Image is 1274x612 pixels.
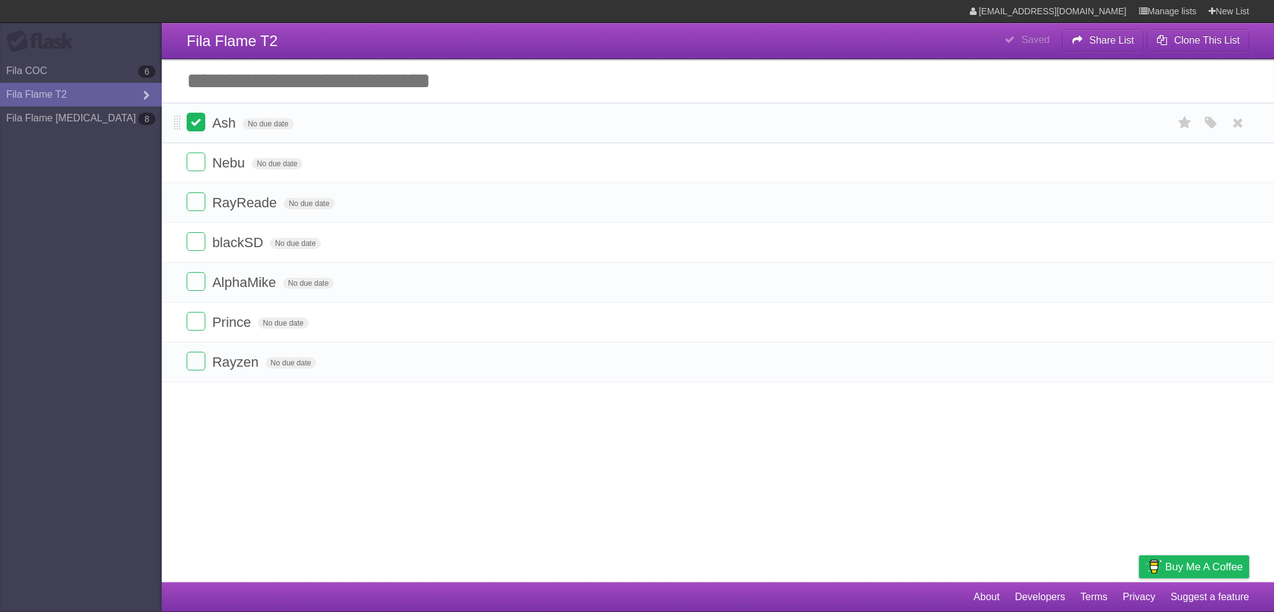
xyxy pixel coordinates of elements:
[212,354,262,370] span: Rayzen
[187,352,205,370] label: Done
[187,153,205,171] label: Done
[212,155,248,171] span: Nebu
[243,118,293,129] span: No due date
[1173,113,1197,133] label: Star task
[1146,29,1249,52] button: Clone This List
[138,65,156,78] b: 6
[138,113,156,125] b: 8
[1174,35,1240,45] b: Clone This List
[1173,192,1197,213] label: Star task
[1123,585,1155,609] a: Privacy
[284,198,334,209] span: No due date
[252,158,302,169] span: No due date
[187,192,205,211] label: Done
[187,113,205,131] label: Done
[212,235,266,250] span: blackSD
[1062,29,1144,52] button: Share List
[6,31,81,53] div: Flask
[283,278,333,289] span: No due date
[1173,232,1197,253] label: Star task
[258,318,309,329] span: No due date
[187,272,205,291] label: Done
[187,32,277,49] span: Fila Flame T2
[1173,352,1197,372] label: Star task
[1089,35,1134,45] b: Share List
[1173,272,1197,293] label: Star task
[212,195,280,210] span: RayReade
[187,232,205,251] label: Done
[1173,312,1197,332] label: Star task
[1145,556,1162,577] img: Buy me a coffee
[212,314,254,330] span: Prince
[1173,153,1197,173] label: Star task
[212,115,239,131] span: Ash
[1021,34,1049,45] b: Saved
[1015,585,1065,609] a: Developers
[270,238,320,249] span: No due date
[974,585,1000,609] a: About
[1081,585,1108,609] a: Terms
[266,357,316,369] span: No due date
[1139,555,1249,578] a: Buy me a coffee
[1171,585,1249,609] a: Suggest a feature
[1165,556,1243,578] span: Buy me a coffee
[212,275,279,290] span: AlphaMike
[187,312,205,331] label: Done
